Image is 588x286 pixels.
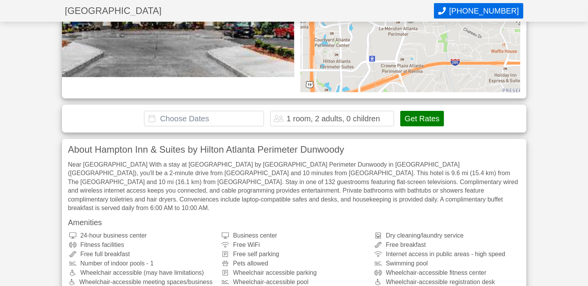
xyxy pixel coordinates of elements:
button: Get Rates [400,111,444,126]
div: Near [GEOGRAPHIC_DATA] With a stay at [GEOGRAPHIC_DATA] by [GEOGRAPHIC_DATA] Perimeter Dunwoody i... [68,160,520,212]
div: Free breakfast [374,242,520,248]
h1: [GEOGRAPHIC_DATA] [65,6,434,16]
div: Number of indoor pools - 1 [68,260,215,267]
h3: Amenities [68,219,520,226]
div: 1 room, 2 adults, 0 children [286,115,380,122]
input: Choose Dates [144,111,264,126]
h3: About Hampton Inn & Suites by Hilton Atlanta Perimeter Dunwoody [68,145,520,154]
div: Swimming pool [374,260,520,267]
div: Business center [221,233,367,239]
div: Internet access in public areas - high speed [374,251,520,257]
span: [PHONE_NUMBER] [449,7,519,16]
div: Free self parking [221,251,367,257]
div: 24-hour business center [68,233,215,239]
div: Pets allowed [221,260,367,267]
div: Wheelchair accessible (may have limitations) [68,270,215,276]
button: Call [434,3,523,19]
div: Wheelchair accessible parking [221,270,367,276]
div: Free full breakfast [68,251,215,257]
div: Fitness facilities [68,242,215,248]
div: Dry cleaning/laundry service [374,233,520,239]
div: Wheelchair-accessible fitness center [374,270,520,276]
div: Free WiFi [221,242,367,248]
